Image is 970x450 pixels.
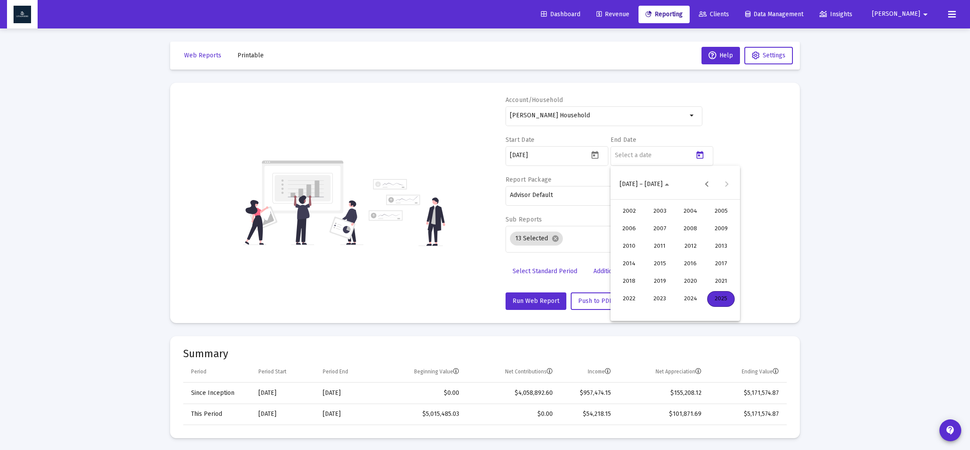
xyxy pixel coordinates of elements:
[615,274,643,289] div: 2018
[614,273,645,290] button: 2018
[675,290,706,308] button: 2024
[614,238,645,255] button: 2010
[675,238,706,255] button: 2012
[646,256,673,272] div: 2015
[706,220,736,238] button: 2009
[706,255,736,273] button: 2017
[677,274,704,289] div: 2020
[718,176,735,193] button: Next 24 years
[645,220,675,238] button: 2007
[646,204,673,219] div: 2003
[645,203,675,220] button: 2003
[645,255,675,273] button: 2015
[707,221,735,237] div: 2009
[614,290,645,308] button: 2022
[707,204,735,219] div: 2005
[645,290,675,308] button: 2023
[646,239,673,254] div: 2011
[677,239,704,254] div: 2012
[677,256,704,272] div: 2016
[675,203,706,220] button: 2004
[645,238,675,255] button: 2011
[646,291,673,307] div: 2023
[706,290,736,308] button: 2025
[620,180,663,188] span: [DATE] – [DATE]
[677,204,704,219] div: 2004
[615,204,643,219] div: 2002
[645,273,675,290] button: 2019
[615,221,643,237] div: 2006
[646,221,673,237] div: 2007
[613,176,676,193] button: Choose date
[615,291,643,307] div: 2022
[707,256,735,272] div: 2017
[677,221,704,237] div: 2008
[675,255,706,273] button: 2016
[698,176,715,193] button: Previous 24 years
[646,274,673,289] div: 2019
[675,273,706,290] button: 2020
[677,291,704,307] div: 2024
[707,274,735,289] div: 2021
[614,203,645,220] button: 2002
[615,256,643,272] div: 2014
[615,239,643,254] div: 2010
[707,239,735,254] div: 2013
[706,238,736,255] button: 2013
[706,203,736,220] button: 2005
[707,291,735,307] div: 2025
[614,255,645,273] button: 2014
[706,273,736,290] button: 2021
[675,220,706,238] button: 2008
[614,220,645,238] button: 2006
